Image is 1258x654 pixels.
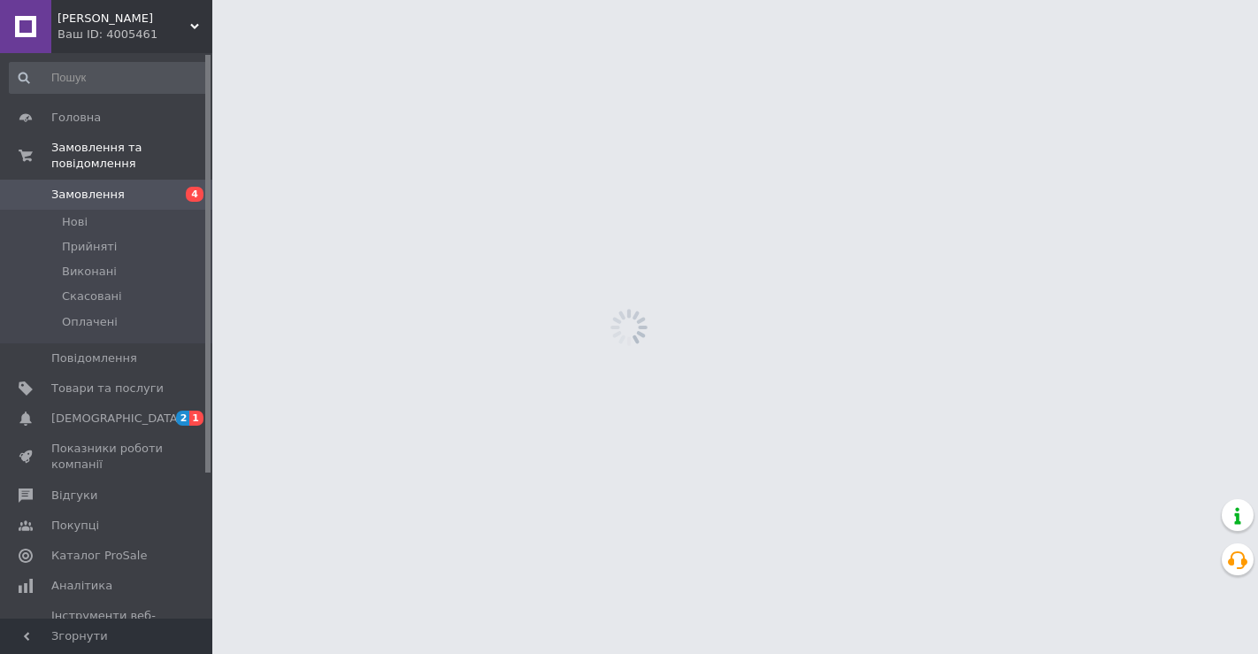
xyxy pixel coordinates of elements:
[51,488,97,504] span: Відгуки
[186,187,203,202] span: 4
[51,350,137,366] span: Повідомлення
[51,578,112,594] span: Аналітика
[51,187,125,203] span: Замовлення
[189,411,203,426] span: 1
[51,411,182,427] span: [DEMOGRAPHIC_DATA]
[62,289,122,304] span: Скасовані
[51,441,164,473] span: Показники роботи компанії
[51,608,164,640] span: Інструменти веб-майстра та SEO
[62,314,118,330] span: Оплачені
[58,27,212,42] div: Ваш ID: 4005461
[51,140,212,172] span: Замовлення та повідомлення
[58,11,190,27] span: Angelina
[51,548,147,564] span: Каталог ProSale
[62,214,88,230] span: Нові
[62,239,117,255] span: Прийняті
[62,264,117,280] span: Виконані
[51,110,101,126] span: Головна
[9,62,209,94] input: Пошук
[176,411,190,426] span: 2
[51,381,164,396] span: Товари та послуги
[51,518,99,534] span: Покупці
